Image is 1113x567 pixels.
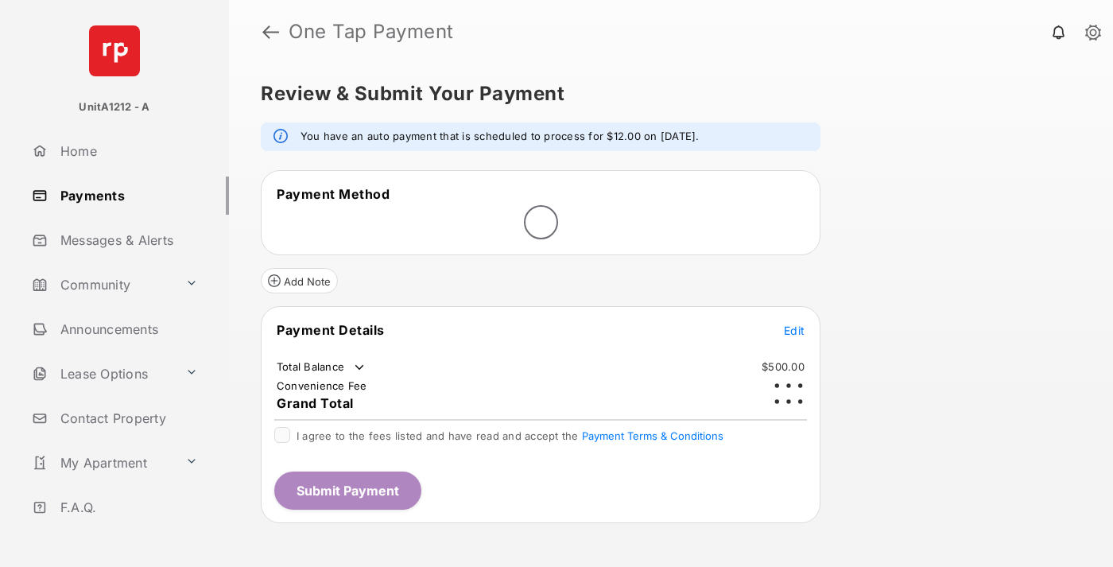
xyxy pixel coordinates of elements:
a: Announcements [25,310,229,348]
span: Payment Details [277,322,385,338]
button: I agree to the fees listed and have read and accept the [582,429,723,442]
a: Contact Property [25,399,229,437]
strong: One Tap Payment [289,22,454,41]
td: Total Balance [276,359,367,375]
td: Convenience Fee [276,379,368,393]
button: Submit Payment [274,472,421,510]
a: Payments [25,177,229,215]
span: Grand Total [277,395,354,411]
em: You have an auto payment that is scheduled to process for $12.00 on [DATE]. [301,129,700,145]
button: Edit [784,322,805,338]
span: Payment Method [277,186,390,202]
a: Community [25,266,179,304]
a: F.A.Q. [25,488,229,526]
a: My Apartment [25,444,179,482]
a: Home [25,132,229,170]
span: I agree to the fees listed and have read and accept the [297,429,723,442]
h5: Review & Submit Your Payment [261,84,1068,103]
button: Add Note [261,268,338,293]
a: Lease Options [25,355,179,393]
span: Edit [784,324,805,337]
td: $500.00 [761,359,805,374]
img: svg+xml;base64,PHN2ZyB4bWxucz0iaHR0cDovL3d3dy53My5vcmcvMjAwMC9zdmciIHdpZHRoPSI2NCIgaGVpZ2h0PSI2NC... [89,25,140,76]
p: UnitA1212 - A [79,99,149,115]
a: Messages & Alerts [25,221,229,259]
